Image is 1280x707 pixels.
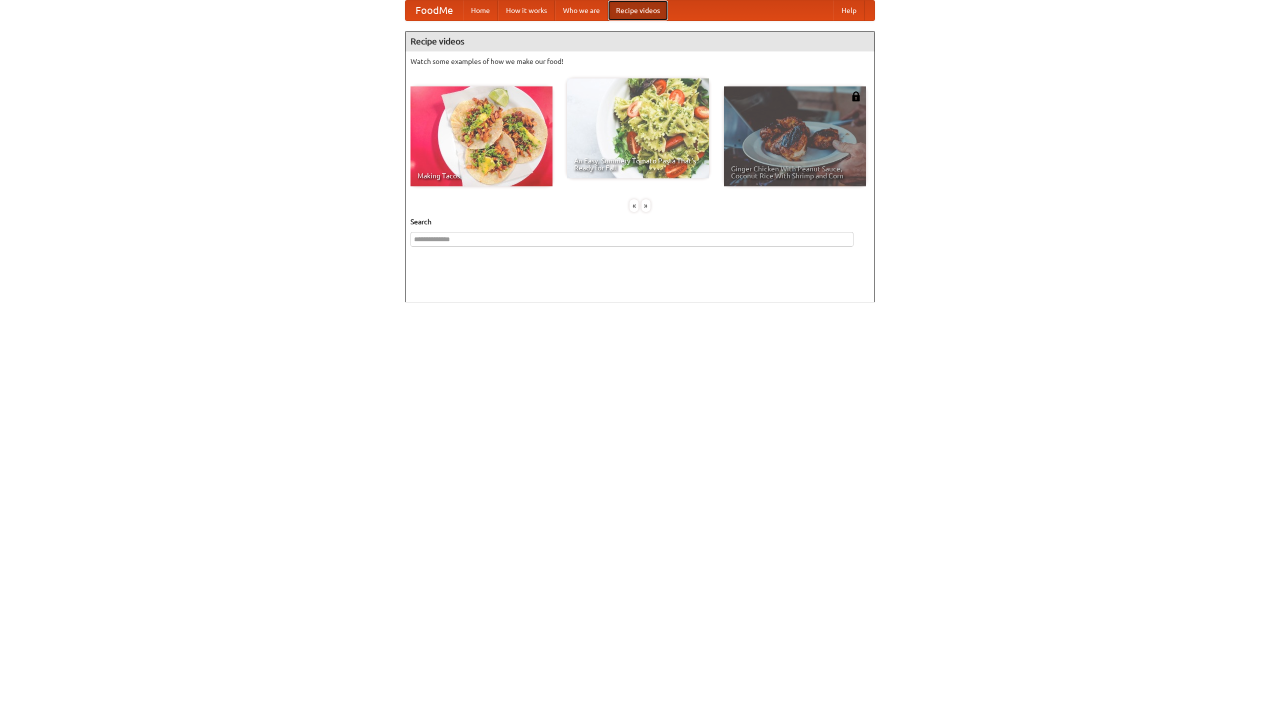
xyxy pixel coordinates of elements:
a: Who we are [555,0,608,20]
div: » [641,199,650,212]
a: FoodMe [405,0,463,20]
p: Watch some examples of how we make our food! [410,56,869,66]
a: How it works [498,0,555,20]
a: Home [463,0,498,20]
h5: Search [410,217,869,227]
a: Recipe videos [608,0,668,20]
div: « [629,199,638,212]
img: 483408.png [851,91,861,101]
span: Making Tacos [417,172,545,179]
span: An Easy, Summery Tomato Pasta That's Ready for Fall [574,157,702,171]
h4: Recipe videos [405,31,874,51]
a: Making Tacos [410,86,552,186]
a: An Easy, Summery Tomato Pasta That's Ready for Fall [567,78,709,178]
a: Help [833,0,864,20]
